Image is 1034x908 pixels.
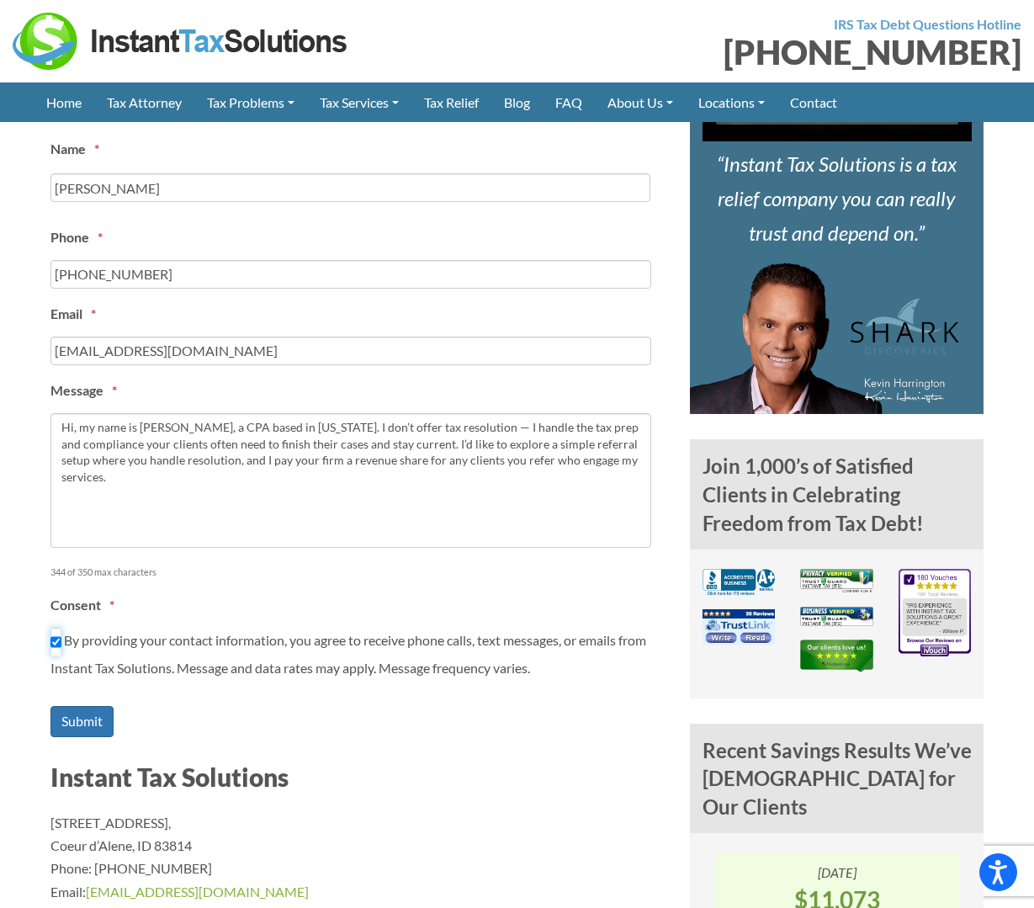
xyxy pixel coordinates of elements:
[686,82,777,122] a: Locations
[777,82,850,122] a: Contact
[543,82,595,122] a: FAQ
[50,382,117,400] label: Message
[194,82,307,122] a: Tax Problems
[690,724,984,834] h4: Recent Savings Results We’ve [DEMOGRAPHIC_DATA] for Our Clients
[717,151,957,245] i: Instant Tax Solutions is a tax relief company you can really trust and depend on.
[411,82,491,122] a: Tax Relief
[690,263,959,414] img: Kevin Harrington
[13,31,349,47] a: Instant Tax Solutions Logo
[50,141,99,158] label: Name
[899,569,972,656] img: iVouch Reviews
[50,706,114,737] input: Submit
[491,82,543,122] a: Blog
[595,82,686,122] a: About Us
[34,82,94,122] a: Home
[50,229,103,247] label: Phone
[800,607,873,626] img: Business Verified
[50,551,603,581] div: 344 of 350 max characters
[50,597,114,614] label: Consent
[530,35,1022,69] div: [PHONE_NUMBER]
[307,82,411,122] a: Tax Services
[800,640,873,672] img: TrustPilot
[690,439,984,550] h4: Join 1,000’s of Satisfied Clients in Celebrating Freedom from Tax Debt!
[86,884,309,900] a: [EMAIL_ADDRESS][DOMAIN_NAME]
[703,569,776,595] img: BBB A+
[50,305,96,323] label: Email
[800,613,873,629] a: Business Verified
[703,609,776,645] img: TrustLink
[94,82,194,122] a: Tax Attorney
[800,652,873,668] a: TrustPilot
[834,16,1021,32] strong: IRS Tax Debt Questions Hotline
[800,569,873,592] img: Privacy Verified
[13,13,349,70] img: Instant Tax Solutions Logo
[50,759,665,794] h3: Instant Tax Solutions
[818,864,856,880] i: [DATE]
[50,811,665,903] p: [STREET_ADDRESS], Coeur d’Alene, ID 83814 Phone: [PHONE_NUMBER] Email:
[800,577,873,593] a: Privacy Verified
